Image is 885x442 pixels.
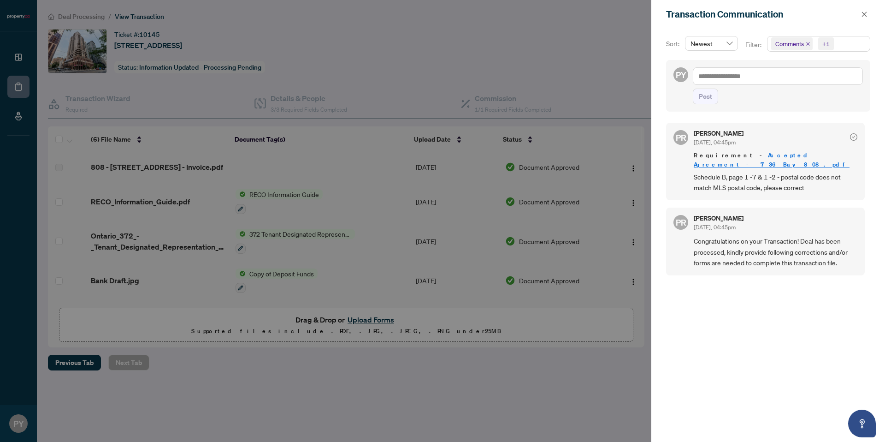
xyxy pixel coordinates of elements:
span: [DATE], 04:45pm [694,224,736,231]
span: Newest [690,36,732,50]
span: PY [676,68,686,81]
span: [DATE], 04:45pm [694,139,736,146]
span: Comments [771,37,813,50]
h5: [PERSON_NAME] [694,130,743,137]
button: Post [693,89,718,104]
span: Requirement - [694,151,857,169]
button: Open asap [848,410,876,437]
span: PR [676,131,686,144]
a: Accepted Agreement - 736 Bay 808.pdf [694,151,850,168]
span: Comments [775,39,804,48]
p: Filter: [745,40,763,50]
span: close [806,42,810,46]
span: check-circle [850,133,857,141]
div: +1 [822,39,830,48]
span: Congratulations on your Transaction! Deal has been processed, kindly provide following correction... [694,236,857,268]
div: Transaction Communication [666,7,858,21]
span: close [861,11,867,18]
p: Sort: [666,39,681,49]
span: Schedule B, page 1 -7 & 1 -2 - postal code does not match MLS postal code, please correct [694,172,857,193]
span: PR [676,216,686,229]
h5: [PERSON_NAME] [694,215,743,221]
